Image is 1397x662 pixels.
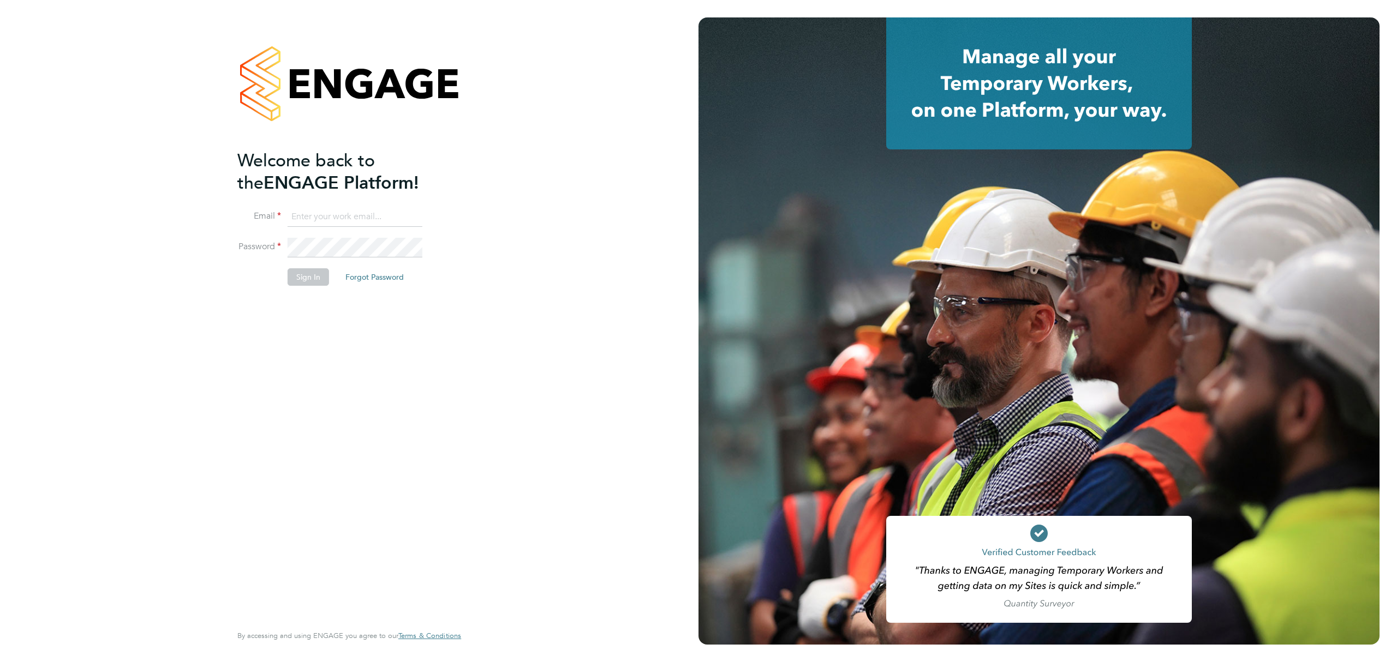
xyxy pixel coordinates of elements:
[288,268,329,286] button: Sign In
[237,210,281,222] label: Email
[237,150,375,194] span: Welcome back to the
[288,207,422,227] input: Enter your work email...
[237,631,461,640] span: By accessing and using ENGAGE you agree to our
[398,631,461,640] a: Terms & Conditions
[337,268,413,286] button: Forgot Password
[237,241,281,252] label: Password
[398,631,461,640] span: Terms & Conditions
[237,149,450,194] h2: ENGAGE Platform!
